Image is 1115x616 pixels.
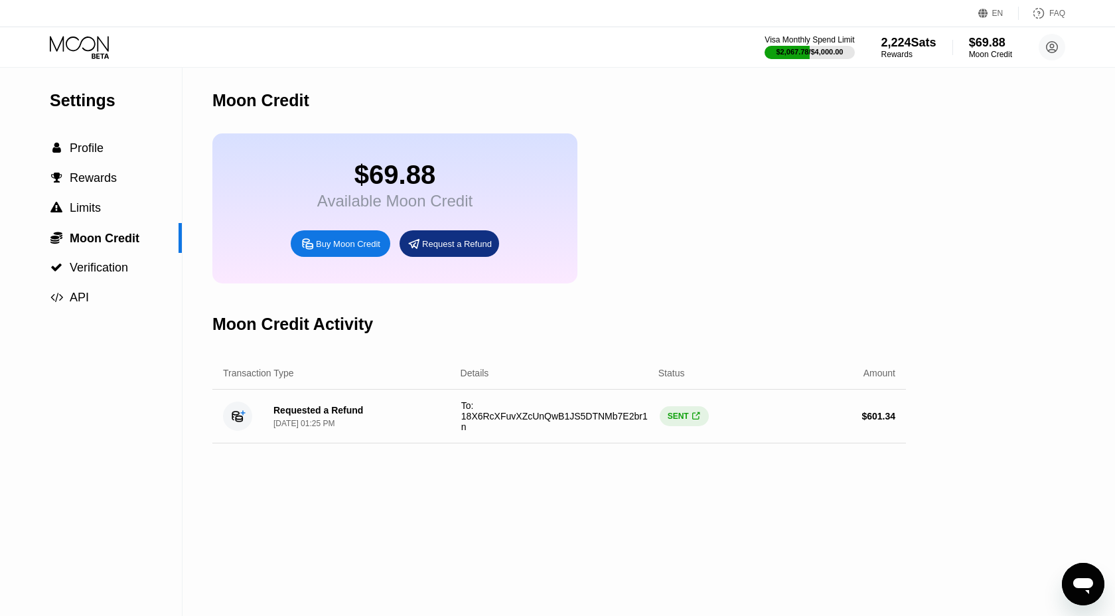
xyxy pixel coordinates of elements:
[765,35,854,59] div: Visa Monthly Spend Limit$2,067.78/$4,000.00
[50,262,63,273] div: 
[422,238,492,250] div: Request a Refund
[1049,9,1065,18] div: FAQ
[273,405,363,416] div: Requested a Refund
[969,36,1012,50] div: $69.88
[50,172,63,184] div: 
[70,232,139,245] span: Moon Credit
[273,419,334,428] div: [DATE] 01:25 PM
[969,36,1012,59] div: $69.88Moon Credit
[776,48,843,56] div: $2,067.78 / $4,000.00
[692,412,701,422] div: 
[1019,7,1065,20] div: FAQ
[658,368,685,378] div: Status
[881,36,936,50] div: 2,224 Sats
[317,160,473,190] div: $69.88
[50,142,63,154] div: 
[223,368,294,378] div: Transaction Type
[660,406,709,426] div: SENT
[317,192,473,210] div: Available Moon Credit
[992,9,1003,18] div: EN
[50,231,63,244] div: 
[51,172,62,184] span: 
[461,400,648,432] span: To: 18X6RcXFuvXZcUnQwB1JS5DTNMb7E2br1n
[881,36,936,59] div: 2,224SatsRewards
[50,202,63,214] div: 
[400,230,499,257] div: Request a Refund
[863,368,895,378] div: Amount
[70,261,128,274] span: Verification
[50,262,62,273] span: 
[70,291,89,304] span: API
[765,35,854,44] div: Visa Monthly Spend Limit
[50,91,182,110] div: Settings
[861,411,895,422] div: $ 601.34
[461,368,489,378] div: Details
[50,202,62,214] span: 
[52,142,61,154] span: 
[70,201,101,214] span: Limits
[212,91,309,110] div: Moon Credit
[969,50,1012,59] div: Moon Credit
[291,230,390,257] div: Buy Moon Credit
[881,50,936,59] div: Rewards
[70,171,117,185] span: Rewards
[212,315,373,334] div: Moon Credit Activity
[692,412,700,422] span: 
[70,141,104,155] span: Profile
[50,231,62,244] span: 
[1062,563,1104,605] iframe: Button to launch messaging window
[316,238,380,250] div: Buy Moon Credit
[50,291,63,303] span: 
[978,7,1019,20] div: EN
